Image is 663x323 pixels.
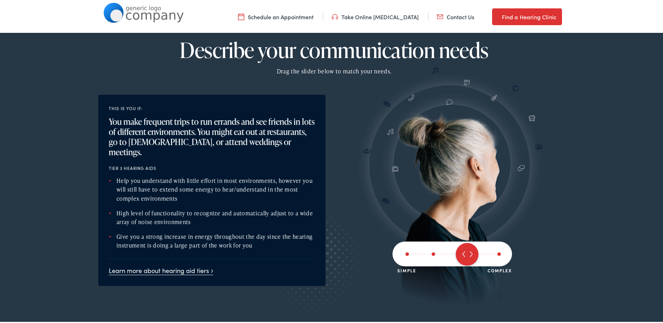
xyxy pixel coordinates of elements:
[142,65,526,74] div: Drag the slider below to match your needs.
[397,265,416,272] div: Simple
[109,175,315,202] li: Help you understand with little effort in most environments, however you will still have to exten...
[109,104,315,110] div: This is you if:
[332,12,338,19] img: utility icon
[142,37,526,60] h3: Describe your communication needs
[437,12,443,19] img: utility icon
[437,12,474,19] a: Contact Us
[109,207,315,225] li: High level of functionality to recognize and automatically adjust to a wide array of noise enviro...
[238,12,314,19] a: Schedule an Appointment
[109,115,315,156] div: You make frequent trips to run errands and see friends in lots of different environments. You mig...
[109,265,213,273] a: Learn more about hearing aid tiers
[492,11,498,20] img: utility icon
[492,7,562,24] a: Find a Hearing Clinic
[109,231,315,249] li: Give you a strong increase in energy throughout the day since the hearing instrument is doing a l...
[238,12,244,19] img: utility icon
[488,265,512,272] div: Complex
[109,164,315,169] h4: Tier 3 hearing aids
[332,12,419,19] a: Take Online [MEDICAL_DATA]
